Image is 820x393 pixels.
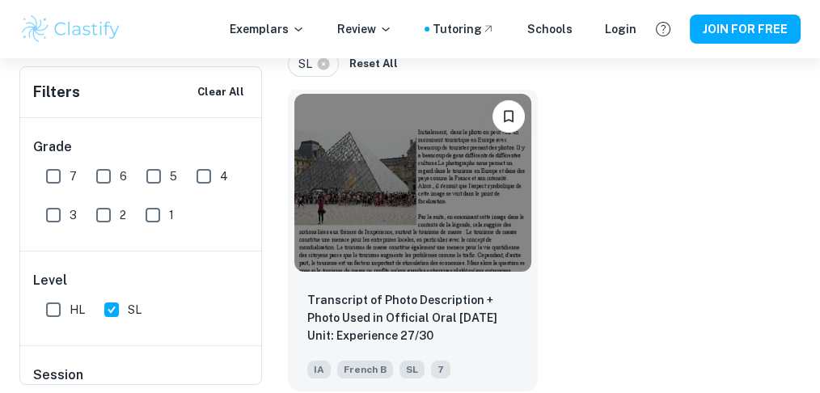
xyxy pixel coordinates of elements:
button: Clear All [193,80,248,104]
p: Review [337,20,392,38]
img: French B IA example thumbnail: Transcript of Photo Description + Photo [294,94,531,272]
span: 7 [70,167,77,185]
p: Exemplars [230,20,305,38]
span: 5 [170,167,177,185]
span: 3 [70,206,77,224]
p: Transcript of Photo Description + Photo Used in Official Oral May 2021 Unit: Experience 27/30 [307,291,518,344]
span: SL [298,55,319,73]
span: 1 [169,206,174,224]
span: IA [307,361,331,378]
div: SL [288,51,339,77]
h6: Grade [33,137,250,157]
button: Please log in to bookmark exemplars [492,100,525,133]
h6: Level [33,271,250,290]
span: 7 [431,361,450,378]
span: SL [128,301,142,319]
a: Login [605,20,636,38]
a: Schools [527,20,573,38]
span: SL [399,361,425,378]
img: Clastify logo [19,13,122,45]
span: 4 [220,167,228,185]
button: Reset All [345,52,402,76]
button: JOIN FOR FREE [690,15,801,44]
span: 2 [120,206,126,224]
span: HL [70,301,85,319]
span: 6 [120,167,127,185]
a: Tutoring [433,20,495,38]
h6: Filters [33,81,80,104]
button: Help and Feedback [649,15,677,43]
span: French B [337,361,393,378]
